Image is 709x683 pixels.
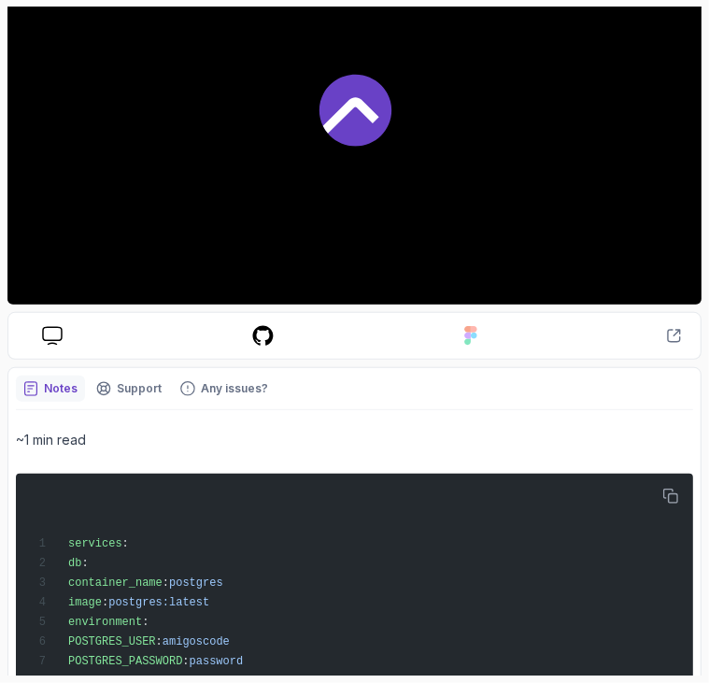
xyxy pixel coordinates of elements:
p: ~1 min read [16,429,693,451]
span: POSTGRES_USER [68,635,156,648]
span: image [68,596,102,609]
button: notes button [16,376,85,402]
span: : [102,596,108,609]
span: POSTGRES_PASSWORD [68,655,182,668]
span: : [156,635,163,648]
a: course slides [27,326,78,346]
span: db [68,557,81,570]
span: amigoscode [163,635,230,648]
button: Support button [89,376,169,402]
span: services [68,537,122,550]
span: : [142,616,149,629]
span: : [182,655,189,668]
a: course repo [236,324,290,348]
span: environment [68,616,142,629]
p: Notes [44,381,78,396]
span: postgres:latest [108,596,209,609]
span: password [190,655,244,668]
button: Feedback button [173,376,276,402]
p: Support [117,381,162,396]
span: container_name [68,576,163,590]
span: : [81,557,88,570]
span: : [163,576,169,590]
span: : [122,537,129,550]
p: Any issues? [201,381,268,396]
span: postgres [169,576,223,590]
